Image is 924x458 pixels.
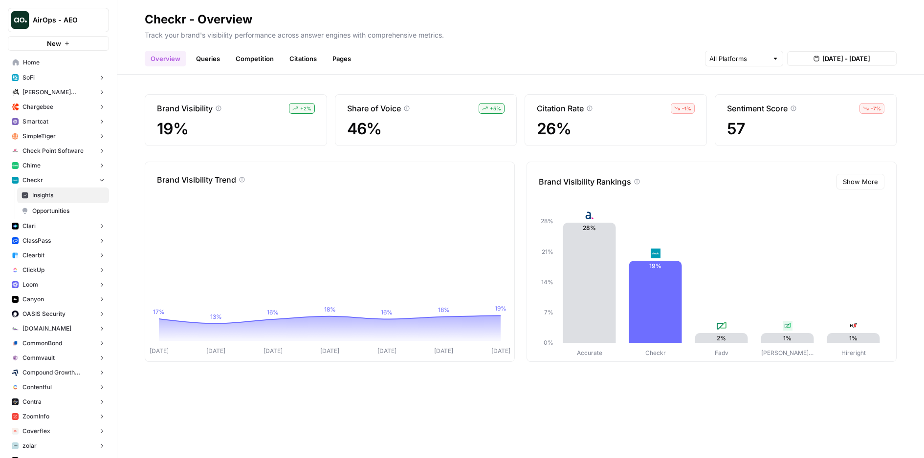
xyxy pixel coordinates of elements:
[22,427,50,436] span: Coverflex
[537,103,584,114] p: Citation Rate
[12,118,19,125] img: rkye1xl29jr3pw1t320t03wecljb
[22,222,36,230] span: Clari
[22,295,44,304] span: Canyon
[8,277,109,292] button: Loom
[145,12,252,27] div: Checkr - Overview
[206,347,225,354] tspan: [DATE]
[12,104,19,110] img: jkhkcar56nid5uw4tq7euxnuco2o
[22,412,49,421] span: ZoomInfo
[22,368,94,377] span: Compound Growth Marketing
[849,334,858,342] text: 1%
[682,104,691,112] span: – 1 %
[347,103,401,114] p: Share of Voice
[150,347,169,354] tspan: [DATE]
[12,428,19,435] img: l4muj0jjfg7df9oj5fg31blri2em
[8,129,109,144] button: SimpleTiger
[8,424,109,438] button: Coverflex
[491,347,510,354] tspan: [DATE]
[22,441,37,450] span: zolar
[22,146,84,155] span: Check Point Software
[157,120,315,138] span: 19%
[8,321,109,336] button: [DOMAIN_NAME]
[12,74,19,81] img: apu0vsiwfa15xu8z64806eursjsk
[434,347,453,354] tspan: [DATE]
[12,267,19,273] img: nyvnio03nchgsu99hj5luicuvesv
[12,223,19,229] img: h6qlr8a97mop4asab8l5qtldq2wv
[327,51,357,66] a: Pages
[22,117,48,126] span: Smartcat
[145,51,186,66] a: Overview
[836,174,884,189] button: Show More
[12,311,19,317] img: red1k5sizbc2zfjdzds8kz0ky0wq
[8,100,109,114] button: Chargebee
[8,351,109,365] button: Commvault
[300,104,311,112] span: + 2 %
[715,349,728,356] tspan: Fadv
[324,306,336,313] tspan: 18%
[8,55,109,70] a: Home
[709,54,768,63] input: All Platforms
[585,210,594,220] img: z8crf1kylop01snmjnulnqovbitu
[539,176,631,187] p: Brand Visibility Rankings
[284,51,323,66] a: Citations
[22,251,44,260] span: Clearbit
[8,36,109,51] button: New
[727,120,885,138] span: 57
[8,336,109,351] button: CommonBond
[717,321,726,331] img: g2qsprv27roa90n6bw3p7xorofda
[12,296,19,303] img: 0idox3onazaeuxox2jono9vm549w
[822,54,870,63] span: [DATE] - [DATE]
[17,203,109,219] a: Opportunities
[8,114,109,129] button: Smartcat
[727,103,788,114] p: Sentiment Score
[12,384,19,391] img: 2ud796hvc3gw7qwjscn75txc5abr
[541,217,553,225] tspan: 28%
[12,413,19,420] img: hcm4s7ic2xq26rsmuray6dv1kquq
[577,349,602,356] tspan: Accurate
[849,321,858,331] img: pllpvhlghnp3osxzolixgnc1qxug
[22,73,35,82] span: SoFi
[649,262,661,270] text: 19%
[8,158,109,173] button: Chime
[12,133,19,140] img: hlg0wqi1id4i6sbxkcpd2tyblcaw
[12,369,19,376] img: kaevn8smg0ztd3bicv5o6c24vmo8
[22,324,71,333] span: [DOMAIN_NAME]
[22,397,42,406] span: Contra
[22,266,44,274] span: ClickUp
[32,207,105,215] span: Opportunities
[12,340,19,347] img: glq0fklpdxbalhn7i6kvfbbvs11n
[23,58,105,67] span: Home
[22,310,66,318] span: OASIS Security
[541,278,553,286] tspan: 14%
[22,161,41,170] span: Chime
[47,39,61,48] span: New
[17,187,109,203] a: Insights
[12,281,19,288] img: wev6amecshr6l48lvue5fy0bkco1
[12,89,19,96] img: m87i3pytwzu9d7629hz0batfjj1p
[717,334,726,342] text: 2%
[267,309,279,316] tspan: 16%
[495,305,506,312] tspan: 19%
[12,237,19,244] img: z4c86av58qw027qbtb91h24iuhub
[12,147,19,154] img: gddfodh0ack4ddcgj10xzwv4nyos
[12,442,19,449] img: 6os5al305rae5m5hhkke1ziqya7s
[8,438,109,453] button: zolar
[12,252,19,259] img: fr92439b8i8d8kixz6owgxh362ib
[22,354,55,362] span: Commvault
[8,409,109,424] button: ZoomInfo
[22,339,62,348] span: CommonBond
[145,27,897,40] p: Track your brand's visibility performance across answer engines with comprehensive metrics.
[210,313,222,320] tspan: 13%
[8,365,109,380] button: Compound Growth Marketing
[12,162,19,169] img: mhv33baw7plipcpp00rsngv1nu95
[783,334,792,342] text: 1%
[12,177,19,184] img: 78cr82s63dt93a7yj2fue7fuqlci
[544,309,553,316] tspan: 7%
[438,306,450,313] tspan: 18%
[537,120,695,138] span: 26%
[22,132,56,141] span: SimpleTiger
[22,383,52,392] span: Contentful
[8,292,109,307] button: Canyon
[22,280,38,289] span: Loom
[542,248,553,255] tspan: 21%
